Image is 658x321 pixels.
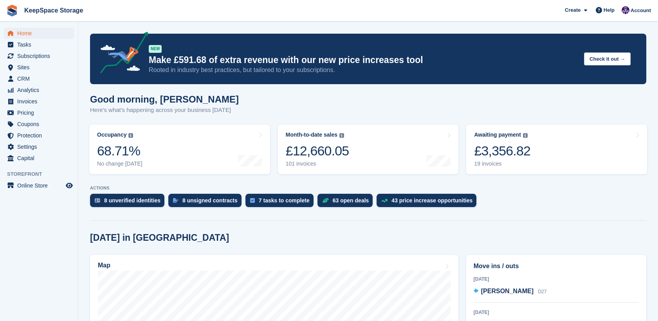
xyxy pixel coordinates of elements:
div: 19 invoices [474,160,530,167]
div: Awaiting payment [474,132,521,138]
span: [PERSON_NAME] [481,288,534,294]
p: Here's what's happening across your business [DATE] [90,106,239,115]
button: Check it out → [584,52,631,65]
div: [DATE] [474,309,639,316]
div: 8 unverified identities [104,197,160,204]
span: Tasks [17,39,64,50]
span: Pricing [17,107,64,118]
div: Occupancy [97,132,126,138]
div: 8 unsigned contracts [182,197,238,204]
a: menu [4,130,74,141]
div: [DATE] [474,276,639,283]
div: 68.71% [97,143,142,159]
a: 63 open deals [317,194,377,211]
span: Subscriptions [17,50,64,61]
div: £12,660.05 [286,143,349,159]
a: menu [4,39,74,50]
a: menu [4,141,74,152]
img: icon-info-grey-7440780725fd019a000dd9b08b2336e03edf1995a4989e88bcd33f0948082b44.svg [523,133,528,138]
a: menu [4,85,74,96]
img: contract_signature_icon-13c848040528278c33f63329250d36e43548de30e8caae1d1a13099fd9432cc5.svg [173,198,178,203]
span: Invoices [17,96,64,107]
a: KeepSpace Storage [21,4,86,17]
p: ACTIONS [90,186,646,191]
a: 8 unsigned contracts [168,194,245,211]
div: 101 invoices [286,160,349,167]
img: price-adjustments-announcement-icon-8257ccfd72463d97f412b2fc003d46551f7dbcb40ab6d574587a9cd5c0d94... [94,32,148,76]
a: menu [4,96,74,107]
a: menu [4,50,74,61]
a: menu [4,28,74,39]
a: 43 price increase opportunities [377,194,480,211]
img: icon-info-grey-7440780725fd019a000dd9b08b2336e03edf1995a4989e88bcd33f0948082b44.svg [339,133,344,138]
img: Charlotte Jobling [622,6,629,14]
div: 43 price increase opportunities [391,197,472,204]
span: Settings [17,141,64,152]
img: verify_identity-adf6edd0f0f0b5bbfe63781bf79b02c33cf7c696d77639b501bdc392416b5a36.svg [95,198,100,203]
h2: Move ins / outs [474,261,639,271]
span: Protection [17,130,64,141]
img: price_increase_opportunities-93ffe204e8149a01c8c9dc8f82e8f89637d9d84a8eef4429ea346261dce0b2c0.svg [381,199,388,202]
a: menu [4,107,74,118]
span: Create [565,6,580,14]
a: Month-to-date sales £12,660.05 101 invoices [278,124,459,174]
a: menu [4,153,74,164]
a: menu [4,180,74,191]
span: D27 [538,289,546,294]
div: 63 open deals [333,197,369,204]
a: 7 tasks to complete [245,194,317,211]
span: Online Store [17,180,64,191]
span: Analytics [17,85,64,96]
a: menu [4,119,74,130]
h2: Map [98,262,110,269]
a: Preview store [65,181,74,190]
div: NEW [149,45,162,53]
span: Sites [17,62,64,73]
h2: [DATE] in [GEOGRAPHIC_DATA] [90,233,229,243]
a: [PERSON_NAME] D27 [474,287,547,297]
span: Account [631,7,651,14]
h1: Good morning, [PERSON_NAME] [90,94,239,105]
span: Storefront [7,170,78,178]
div: No change [DATE] [97,160,142,167]
img: task-75834270c22a3079a89374b754ae025e5fb1db73e45f91037f5363f120a921f8.svg [250,198,255,203]
a: 8 unverified identities [90,194,168,211]
span: Home [17,28,64,39]
img: deal-1b604bf984904fb50ccaf53a9ad4b4a5d6e5aea283cecdc64d6e3604feb123c2.svg [322,198,329,203]
a: menu [4,62,74,73]
div: £3,356.82 [474,143,530,159]
p: Make £591.68 of extra revenue with our new price increases tool [149,54,578,66]
a: Occupancy 68.71% No change [DATE] [89,124,270,174]
div: 7 tasks to complete [259,197,310,204]
div: Month-to-date sales [286,132,337,138]
span: Coupons [17,119,64,130]
p: Rooted in industry best practices, but tailored to your subscriptions. [149,66,578,74]
a: menu [4,73,74,84]
a: Awaiting payment £3,356.82 19 invoices [466,124,647,174]
img: icon-info-grey-7440780725fd019a000dd9b08b2336e03edf1995a4989e88bcd33f0948082b44.svg [128,133,133,138]
span: Capital [17,153,64,164]
img: stora-icon-8386f47178a22dfd0bd8f6a31ec36ba5ce8667c1dd55bd0f319d3a0aa187defe.svg [6,5,18,16]
span: Help [604,6,615,14]
span: CRM [17,73,64,84]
